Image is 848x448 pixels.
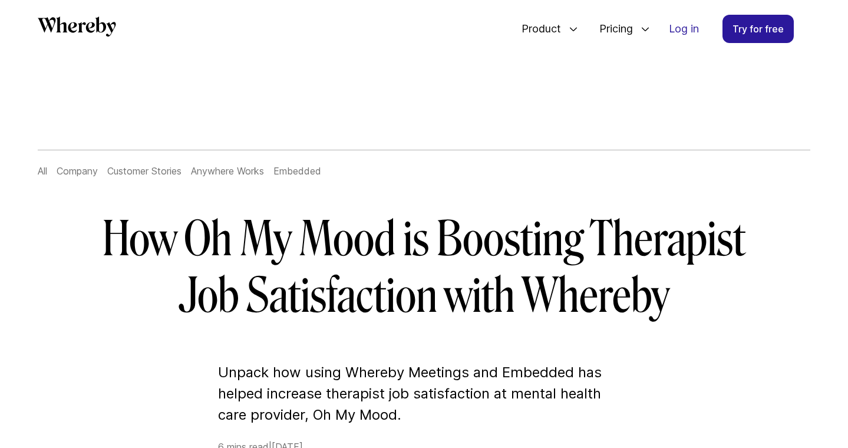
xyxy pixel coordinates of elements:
a: Log in [659,15,708,42]
a: Company [57,165,98,177]
span: Product [510,9,564,48]
a: Whereby [38,17,116,41]
a: Embedded [273,165,321,177]
h1: How Oh My Mood is Boosting Therapist Job Satisfaction with Whereby [85,211,764,324]
svg: Whereby [38,17,116,37]
a: Try for free [722,15,794,43]
a: Anywhere Works [191,165,264,177]
p: Unpack how using Whereby Meetings and Embedded has helped increase therapist job satisfaction at ... [218,362,631,426]
span: Pricing [588,9,636,48]
a: Customer Stories [107,165,182,177]
a: All [38,165,47,177]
